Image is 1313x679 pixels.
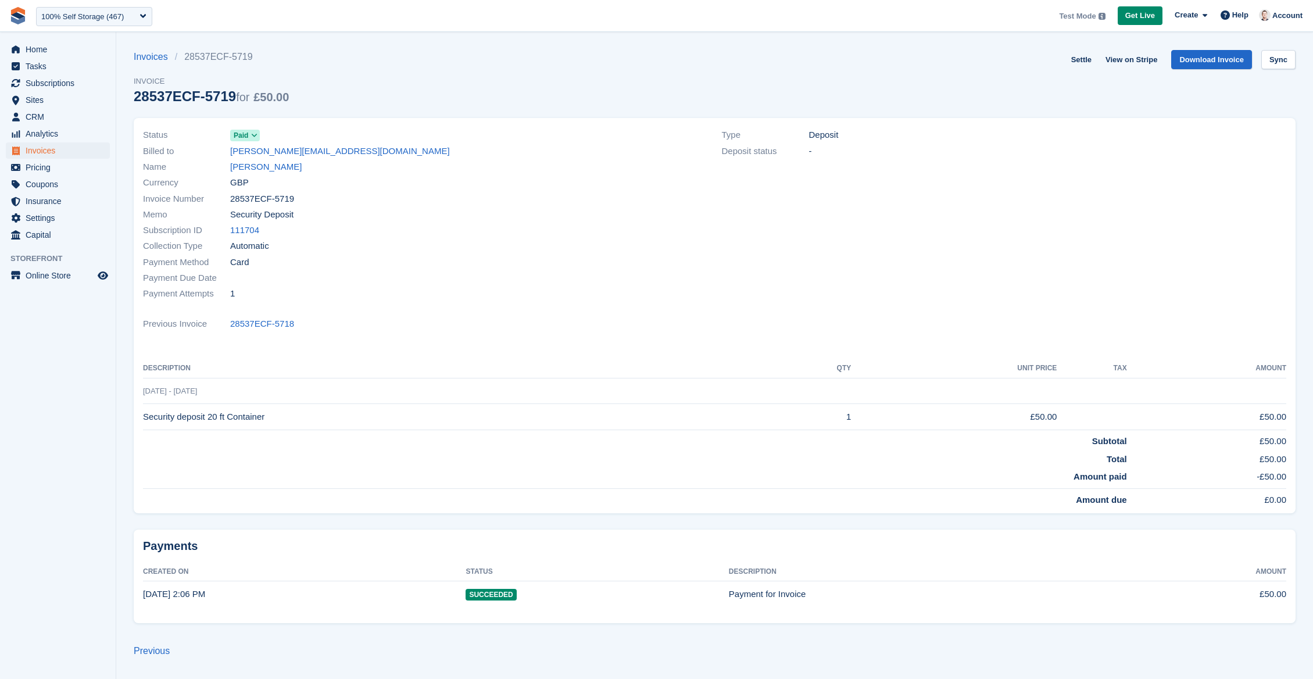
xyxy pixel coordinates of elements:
a: menu [6,142,110,159]
span: Coupons [26,176,95,192]
div: 28537ECF-5719 [134,88,289,104]
th: Description [143,359,777,378]
td: £50.00 [1127,448,1286,466]
strong: Amount due [1076,495,1127,505]
span: Payment Method [143,256,230,269]
a: menu [6,267,110,284]
span: Card [230,256,249,269]
span: Create [1175,9,1198,21]
span: Billed to [143,145,230,158]
span: Paid [234,130,248,141]
a: menu [6,92,110,108]
span: Deposit status [722,145,809,158]
span: Account [1272,10,1303,22]
a: menu [6,109,110,125]
span: Tasks [26,58,95,74]
a: menu [6,126,110,142]
td: £50.00 [1127,430,1286,448]
span: Type [722,128,809,142]
span: Analytics [26,126,95,142]
td: Security deposit 20 ft Container [143,404,777,430]
a: [PERSON_NAME] [230,160,302,174]
span: Memo [143,208,230,221]
span: Invoice [134,76,289,87]
th: Status [466,563,728,581]
strong: Total [1107,454,1127,464]
td: £50.00 [1127,404,1286,430]
span: Insurance [26,193,95,209]
td: £50.00 [851,404,1057,430]
span: GBP [230,176,249,190]
a: 111704 [230,224,259,237]
a: Settle [1067,50,1096,69]
a: Sync [1261,50,1296,69]
span: Security Deposit [230,208,294,221]
span: Help [1232,9,1248,21]
a: 28537ECF-5718 [230,317,294,331]
span: Invoices [26,142,95,159]
a: menu [6,159,110,176]
td: Payment for Invoice [729,581,1128,607]
span: - [809,145,812,158]
th: Amount [1127,359,1286,378]
span: Subscriptions [26,75,95,91]
span: Previous Invoice [143,317,230,331]
a: menu [6,176,110,192]
a: menu [6,41,110,58]
span: Payment Attempts [143,287,230,301]
span: Storefront [10,253,116,265]
a: menu [6,193,110,209]
span: for [236,91,249,103]
a: menu [6,210,110,226]
time: 2025-10-01 13:06:23 UTC [143,589,205,599]
span: CRM [26,109,95,125]
a: Previous [134,646,170,656]
a: View on Stripe [1101,50,1162,69]
a: menu [6,58,110,74]
td: £0.00 [1127,488,1286,506]
th: Tax [1057,359,1126,378]
span: Online Store [26,267,95,284]
strong: Amount paid [1074,471,1127,481]
th: QTY [777,359,851,378]
th: Amount [1128,563,1286,581]
span: Name [143,160,230,174]
a: menu [6,227,110,243]
span: Sites [26,92,95,108]
span: Subscription ID [143,224,230,237]
span: [DATE] - [DATE] [143,387,197,395]
span: Settings [26,210,95,226]
td: 1 [777,404,851,430]
span: Collection Type [143,240,230,253]
a: Download Invoice [1171,50,1252,69]
span: Invoice Number [143,192,230,206]
a: menu [6,75,110,91]
span: Payment Due Date [143,271,230,285]
a: Get Live [1118,6,1162,26]
strong: Subtotal [1092,436,1127,446]
th: Unit Price [851,359,1057,378]
a: [PERSON_NAME][EMAIL_ADDRESS][DOMAIN_NAME] [230,145,450,158]
a: Paid [230,128,260,142]
span: Currency [143,176,230,190]
td: -£50.00 [1127,466,1286,488]
h2: Payments [143,539,1286,553]
span: 28537ECF-5719 [230,192,294,206]
div: 100% Self Storage (467) [41,11,124,23]
span: Home [26,41,95,58]
img: icon-info-grey-7440780725fd019a000dd9b08b2336e03edf1995a4989e88bcd33f0948082b44.svg [1099,13,1106,20]
span: Deposit [809,128,839,142]
span: Succeeded [466,589,516,601]
td: £50.00 [1128,581,1286,607]
a: Invoices [134,50,175,64]
span: Automatic [230,240,269,253]
th: Created On [143,563,466,581]
span: Pricing [26,159,95,176]
span: Capital [26,227,95,243]
th: Description [729,563,1128,581]
img: stora-icon-8386f47178a22dfd0bd8f6a31ec36ba5ce8667c1dd55bd0f319d3a0aa187defe.svg [9,7,27,24]
nav: breadcrumbs [134,50,289,64]
span: Status [143,128,230,142]
span: Get Live [1125,10,1155,22]
img: Jeff Knox [1259,9,1271,21]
